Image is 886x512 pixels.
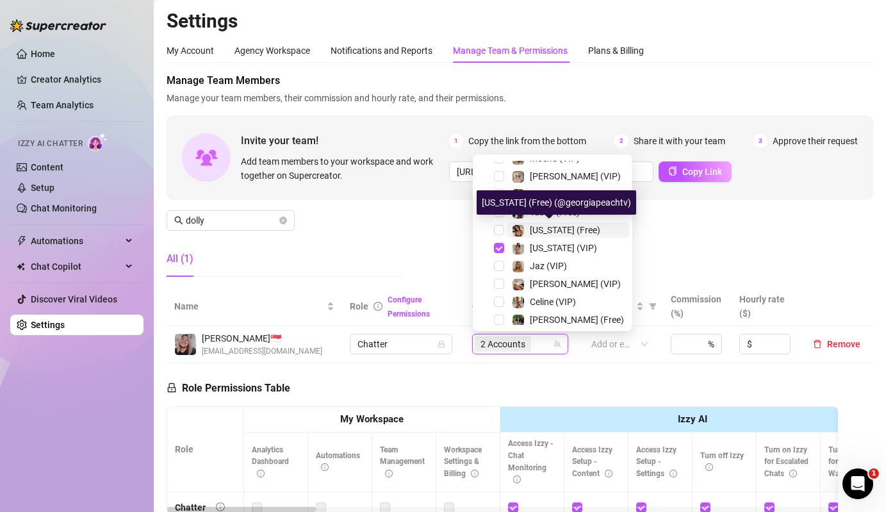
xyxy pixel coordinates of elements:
img: AI Chatter [88,133,108,151]
span: 2 [614,134,628,148]
span: filter [646,297,659,316]
span: Remove [827,339,860,349]
span: copy [668,167,677,176]
span: info-circle [321,463,329,471]
button: Remove [808,336,865,352]
div: My Account [167,44,214,58]
span: Select tree node [494,297,504,307]
span: Chatter [357,334,445,354]
span: Name [174,299,324,313]
span: [EMAIL_ADDRESS][DOMAIN_NAME] [202,345,322,358]
span: Copy the link from the bottom [468,134,586,148]
span: [PERSON_NAME] (VIP) [530,171,621,181]
span: 2 Accounts [480,337,525,351]
span: Team Management [380,445,425,479]
th: Hourly rate ($) [732,287,800,326]
img: Georgia (Free) [513,225,524,236]
button: close-circle [279,217,287,224]
span: info-circle [216,502,225,511]
img: Georgia (VIP) [513,243,524,254]
span: Select tree node [494,243,504,253]
span: [PERSON_NAME] (VIP) [530,279,621,289]
span: info-circle [513,475,521,483]
span: [US_STATE] (Free) [530,225,600,235]
img: Dolly Faith Lou Hildore [175,334,196,355]
img: Celine (VIP) [513,297,524,308]
a: Content [31,162,63,172]
th: Role [167,407,244,492]
span: Manage Team Members [167,73,873,88]
span: Share it with your team [634,134,725,148]
span: thunderbolt [17,236,27,246]
span: Access Izzy Setup - Settings [636,445,677,479]
span: Select tree node [494,225,504,235]
img: Jaz (VIP) [513,261,524,272]
span: Mocha (Free) [530,189,583,199]
img: Ellie (VIP) [513,171,524,183]
div: All (1) [167,251,193,267]
span: info-circle [669,470,677,477]
span: Manage your team members, their commission and hourly rate, and their permissions. [167,91,873,105]
span: Turn off Izzy [700,451,744,472]
input: Search members [186,213,277,227]
span: lock [438,340,445,348]
a: Configure Permissions [388,295,430,318]
a: Home [31,49,55,59]
img: Mocha (Free) [513,189,524,201]
span: Select tree node [494,261,504,271]
span: Add team members to your workspace and work together on Supercreator. [241,154,444,183]
span: filter [649,302,657,310]
span: Access Izzy - Chat Monitoring [508,439,554,484]
span: info-circle [471,470,479,477]
span: team [554,340,561,348]
span: 3 [753,134,767,148]
span: Analytics Dashboard [252,445,289,479]
iframe: Intercom live chat [842,468,873,499]
img: Chat Copilot [17,262,25,271]
span: Automations [316,451,360,472]
img: logo-BBDzfeDw.svg [10,19,106,32]
span: Select tree node [494,315,504,325]
span: Copy Link [682,167,722,177]
span: Approve their request [773,134,858,148]
span: Turn on Izzy for Time Wasters [828,445,871,479]
span: Invite your team! [241,133,449,149]
button: Copy Link [659,161,732,182]
span: Izzy AI Chatter [18,138,83,150]
a: Chat Monitoring [31,203,97,213]
span: Select tree node [494,171,504,181]
span: info-circle [385,470,393,477]
span: [PERSON_NAME] (Free) [530,315,624,325]
th: Name [167,287,342,326]
h2: Settings [167,9,873,33]
a: Settings [31,320,65,330]
span: Turn on Izzy for Escalated Chats [764,445,808,479]
span: Role [350,301,368,311]
span: info-circle [605,470,612,477]
strong: Izzy AI [678,413,707,425]
a: Creator Analytics [31,69,133,90]
span: Celine (VIP) [530,297,576,307]
span: delete [813,340,822,349]
h5: Role Permissions Table [167,381,290,396]
img: Chloe (Free) [513,315,524,326]
div: Plans & Billing [588,44,644,58]
span: 1 [449,134,463,148]
div: Manage Team & Permissions [453,44,568,58]
span: Creator accounts [472,299,557,313]
span: Select tree node [494,279,504,289]
div: Notifications and Reports [331,44,432,58]
span: info-circle [789,470,797,477]
span: Select tree node [494,189,504,199]
img: Chloe (VIP) [513,279,524,290]
th: Commission (%) [663,287,732,326]
a: Team Analytics [31,100,94,110]
span: Access Izzy Setup - Content [572,445,612,479]
span: 1 [869,468,879,479]
span: info-circle [373,302,382,311]
strong: My Workspace [340,413,404,425]
span: lock [167,383,177,393]
span: [PERSON_NAME] 🇸🇬 [202,331,322,345]
span: Jaz (VIP) [530,261,567,271]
